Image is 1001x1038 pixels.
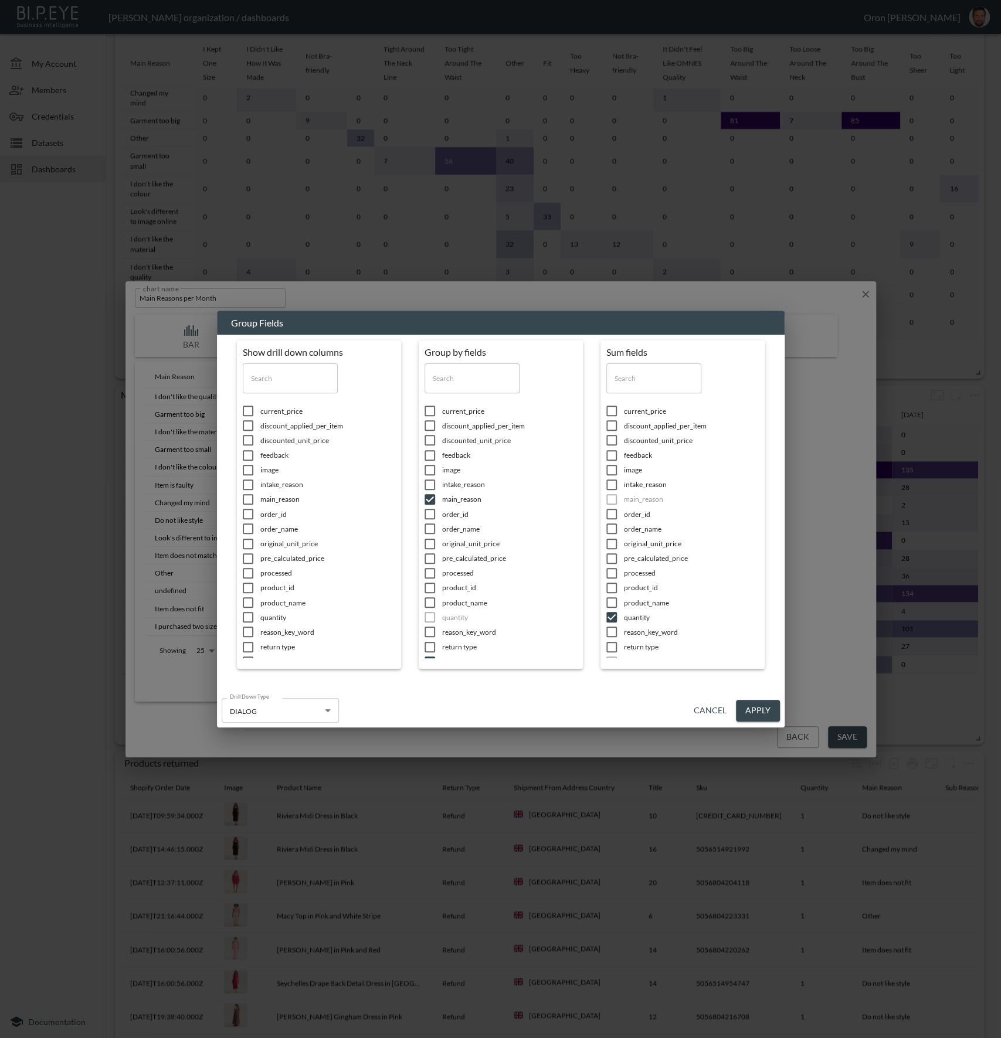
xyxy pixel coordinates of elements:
span: current_price [442,406,577,416]
span: feedback [260,450,395,460]
div: Show drill down columns [243,346,395,358]
span: pre_calculated_price [442,553,577,563]
span: processed [260,568,395,578]
input: Search [606,363,701,393]
span: return type [260,642,395,652]
span: product_name [624,598,759,608]
input: Search [425,363,520,393]
span: original_unit_price [442,539,577,549]
span: feedback [442,450,577,460]
span: order_id [624,509,759,519]
span: main_reason [442,494,577,504]
span: current_price [624,406,759,416]
span: product_id [442,583,577,593]
span: discount_applied_per_item [624,421,759,431]
span: discounted_unit_price [442,435,577,445]
span: product_id [260,583,395,593]
span: processed [442,568,577,578]
span: quantity [624,612,759,622]
span: order_name [624,524,759,534]
span: return type [624,642,759,652]
span: original_unit_price [624,539,759,549]
span: discounted_unit_price [260,435,395,445]
span: quantity [260,612,395,622]
span: order_name [442,524,577,534]
span: reason_key_word [624,627,759,637]
span: order_name [260,524,395,534]
span: intake_reason [260,479,395,489]
span: current_price [260,406,395,416]
span: order_id [260,509,395,519]
button: Cancel [689,700,731,722]
span: image [624,465,759,475]
div: Sum fields [606,346,759,358]
span: image [442,465,577,475]
div: return_date [442,656,577,666]
span: pre_calculated_price [260,553,395,563]
span: intake_reason [442,479,577,489]
div: product_name [442,598,577,608]
div: discount_applied_per_item [260,421,395,431]
span: reason_key_word [442,627,577,637]
span: processed [624,568,759,578]
span: order_id [442,509,577,519]
span: main_reason [260,494,395,504]
span: return type [442,642,577,652]
span: feedback [624,450,759,460]
input: Search [243,363,338,393]
div: discount_applied_per_item [442,421,577,431]
span: reason_key_word [260,627,395,637]
span: product_id [624,583,759,593]
label: Drill Down Type [230,693,269,700]
span: return_date [260,656,395,666]
span: image [260,465,395,475]
span: discounted_unit_price [624,435,759,445]
span: intake_reason [624,479,759,489]
span: pre_calculated_price [624,553,759,563]
span: original_unit_price [260,539,395,549]
span: DIALOG [230,707,257,716]
h2: Group Fields [217,311,785,335]
span: product_name [260,598,395,608]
